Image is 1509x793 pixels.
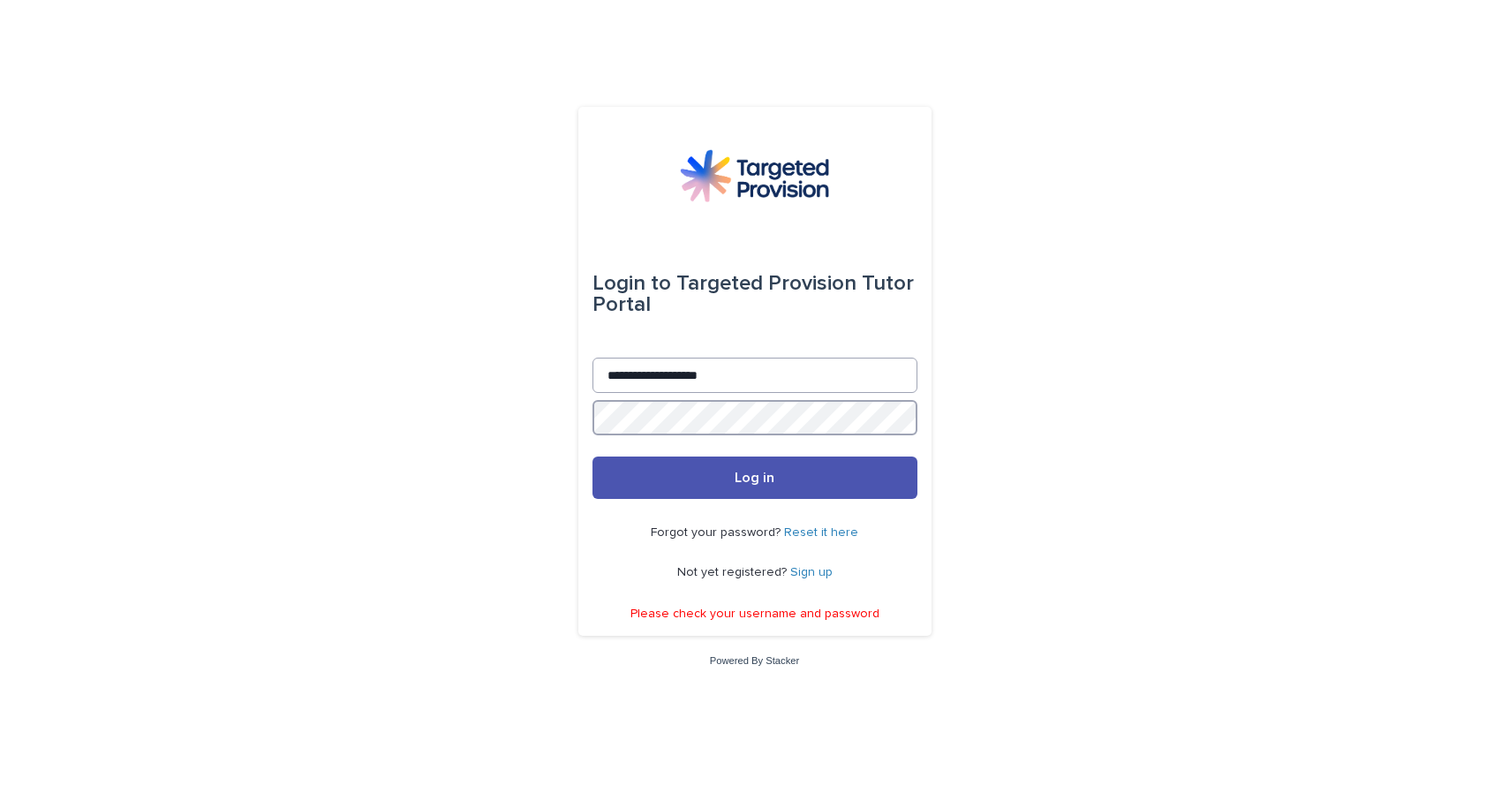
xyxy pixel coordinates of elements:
[592,457,917,499] button: Log in
[592,259,917,329] div: Targeted Provision Tutor Portal
[735,471,774,485] span: Log in
[651,526,784,539] span: Forgot your password?
[592,273,671,294] span: Login to
[790,566,833,578] a: Sign up
[784,526,858,539] a: Reset it here
[677,566,790,578] span: Not yet registered?
[630,607,879,622] p: Please check your username and password
[710,655,799,666] a: Powered By Stacker
[680,149,828,202] img: M5nRWzHhSzIhMunXDL62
